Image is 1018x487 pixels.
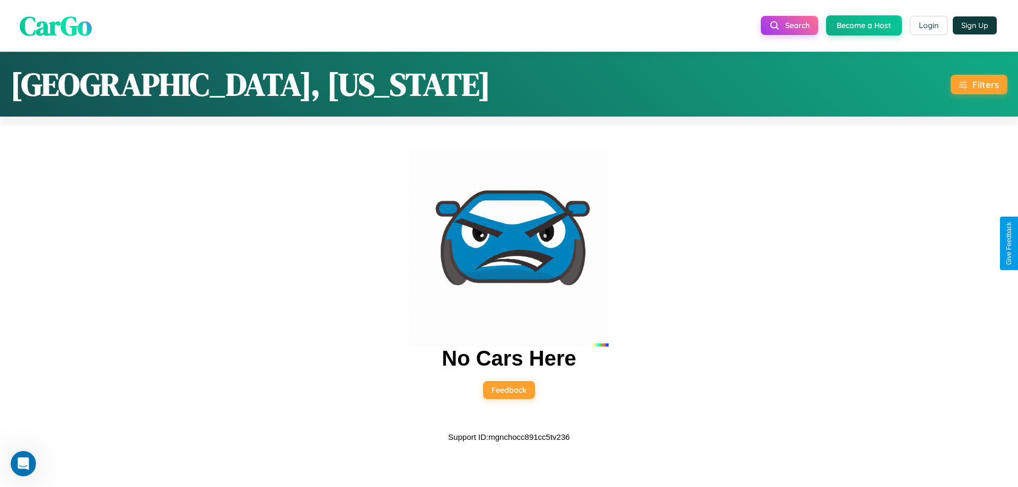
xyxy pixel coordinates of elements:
div: Filters [972,79,999,90]
div: Give Feedback [1005,222,1013,265]
button: Filters [951,75,1007,94]
button: Login [910,16,947,35]
h2: No Cars Here [442,347,576,370]
button: Become a Host [826,15,902,36]
img: car [409,147,609,347]
span: CarGo [20,7,92,43]
span: Search [785,21,810,30]
h1: [GEOGRAPHIC_DATA], [US_STATE] [11,63,490,106]
button: Sign Up [953,16,997,34]
iframe: Intercom live chat [11,451,36,476]
button: Search [761,16,818,35]
p: Support ID: mgnchocc891cc5tv236 [448,430,569,444]
button: Feedback [483,381,535,399]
